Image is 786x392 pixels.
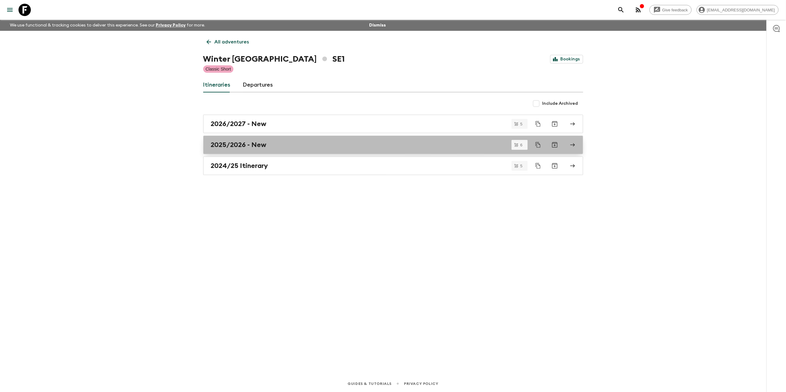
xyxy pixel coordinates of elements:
[7,20,208,31] p: We use functional & tracking cookies to deliver this experience. See our for more.
[203,157,583,175] a: 2024/25 Itinerary
[542,100,578,107] span: Include Archived
[348,380,392,387] a: Guides & Tutorials
[516,143,526,147] span: 6
[203,115,583,133] a: 2026/2027 - New
[203,78,231,92] a: Itineraries
[211,162,268,170] h2: 2024/25 Itinerary
[215,38,249,46] p: All adventures
[697,5,779,15] div: [EMAIL_ADDRESS][DOMAIN_NAME]
[533,139,544,150] button: Duplicate
[516,122,526,126] span: 5
[549,160,561,172] button: Archive
[533,160,544,171] button: Duplicate
[550,55,583,63] a: Bookings
[516,164,526,168] span: 5
[203,136,583,154] a: 2025/2026 - New
[368,21,387,30] button: Dismiss
[156,23,186,27] a: Privacy Policy
[203,36,253,48] a: All adventures
[206,66,231,72] p: Classic Short
[533,118,544,129] button: Duplicate
[203,53,345,65] h1: Winter [GEOGRAPHIC_DATA] SE1
[211,120,267,128] h2: 2026/2027 - New
[4,4,16,16] button: menu
[704,8,778,12] span: [EMAIL_ADDRESS][DOMAIN_NAME]
[243,78,273,92] a: Departures
[615,4,627,16] button: search adventures
[211,141,267,149] h2: 2025/2026 - New
[404,380,438,387] a: Privacy Policy
[549,139,561,151] button: Archive
[659,8,691,12] span: Give feedback
[549,118,561,130] button: Archive
[649,5,692,15] a: Give feedback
